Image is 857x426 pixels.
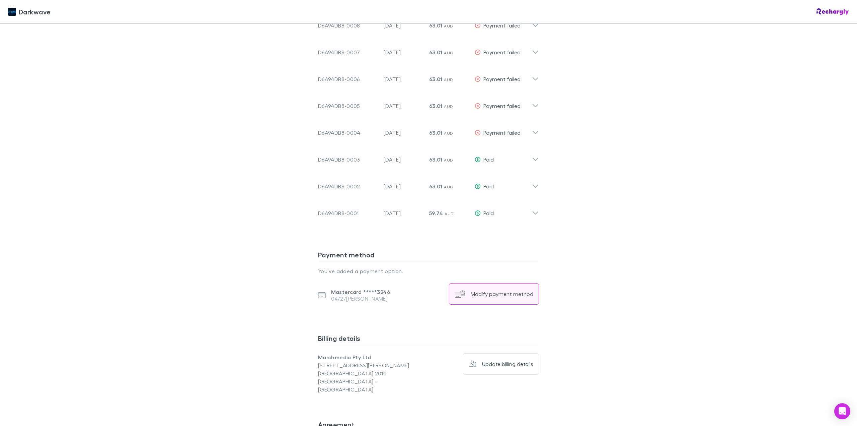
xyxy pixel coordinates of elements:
[483,156,494,163] span: Paid
[318,182,378,190] div: D6A94DB8-0002
[313,143,544,170] div: D6A94DB8-0003[DATE]63.01 AUDPaid
[444,23,453,28] span: AUD
[318,21,378,29] div: D6A94DB8-0008
[429,129,443,136] span: 63.01
[8,8,16,16] img: Darkwave's Logo
[429,49,443,56] span: 63.01
[318,353,428,361] p: Marchmedia Pty Ltd
[483,129,521,136] span: Payment failed
[444,77,453,82] span: AUD
[483,103,521,109] span: Payment failed
[313,117,544,143] div: D6A94DB8-0004[DATE]63.01 AUDPayment failed
[816,8,849,15] img: Rechargly Logo
[318,369,428,377] p: [GEOGRAPHIC_DATA] 2010
[318,48,378,56] div: D6A94DB8-0007
[834,403,850,419] div: Open Intercom Messenger
[313,90,544,117] div: D6A94DB8-0005[DATE]63.01 AUDPayment failed
[483,210,494,216] span: Paid
[455,289,465,299] img: Modify payment method's Logo
[483,22,521,28] span: Payment failed
[384,156,424,164] p: [DATE]
[483,76,521,82] span: Payment failed
[384,21,424,29] p: [DATE]
[318,377,428,393] p: [GEOGRAPHIC_DATA] - [GEOGRAPHIC_DATA]
[318,209,378,217] div: D6A94DB8-0001
[463,353,539,375] button: Update billing details
[429,210,443,217] span: 59.74
[483,49,521,55] span: Payment failed
[444,184,453,189] span: AUD
[318,267,539,275] p: You’ve added a payment option.
[429,183,443,190] span: 63.01
[444,158,453,163] span: AUD
[429,103,443,109] span: 63.01
[483,183,494,189] span: Paid
[384,48,424,56] p: [DATE]
[429,156,443,163] span: 63.01
[19,7,51,17] span: Darkwave
[313,36,544,63] div: D6A94DB8-0007[DATE]63.01 AUDPayment failed
[384,209,424,217] p: [DATE]
[429,22,443,29] span: 63.01
[318,156,378,164] div: D6A94DB8-0003
[318,129,378,137] div: D6A94DB8-0004
[318,334,539,345] h3: Billing details
[318,361,428,369] p: [STREET_ADDRESS][PERSON_NAME]
[318,251,539,261] h3: Payment method
[384,182,424,190] p: [DATE]
[318,102,378,110] div: D6A94DB8-0005
[313,63,544,90] div: D6A94DB8-0006[DATE]63.01 AUDPayment failed
[444,50,453,55] span: AUD
[444,131,453,136] span: AUD
[384,75,424,83] p: [DATE]
[318,75,378,83] div: D6A94DB8-0006
[313,170,544,197] div: D6A94DB8-0002[DATE]63.01 AUDPaid
[429,76,443,82] span: 63.01
[471,291,533,297] div: Modify payment method
[384,102,424,110] p: [DATE]
[331,295,390,302] p: 04/27 [PERSON_NAME]
[449,283,539,305] button: Modify payment method
[444,104,453,109] span: AUD
[313,197,544,224] div: D6A94DB8-0001[DATE]59.74 AUDPaid
[384,129,424,137] p: [DATE]
[445,211,454,216] span: AUD
[482,361,533,367] div: Update billing details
